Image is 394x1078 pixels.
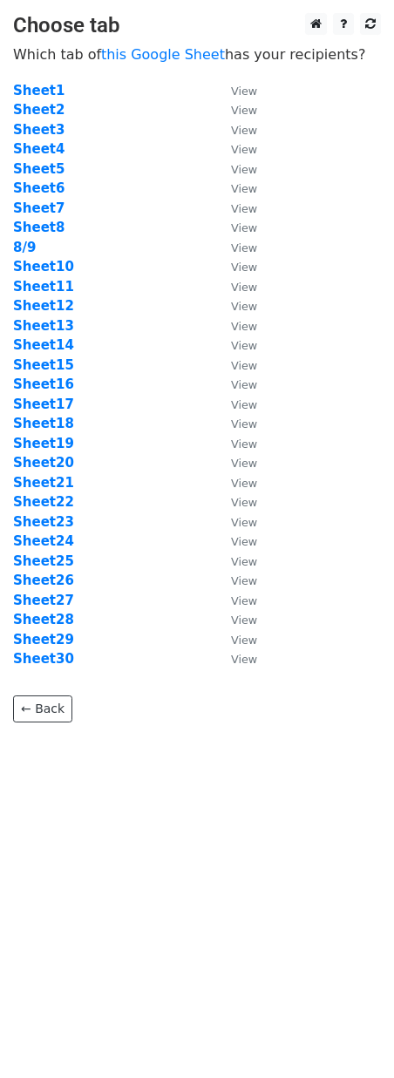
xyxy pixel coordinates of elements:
a: View [214,200,257,216]
small: View [231,104,257,117]
small: View [231,163,257,176]
a: Sheet22 [13,494,74,510]
a: View [214,593,257,608]
a: View [214,298,257,314]
a: this Google Sheet [101,46,225,63]
small: View [231,124,257,137]
a: Sheet2 [13,102,65,118]
a: Sheet3 [13,122,65,138]
a: View [214,533,257,549]
a: View [214,651,257,667]
small: View [231,221,257,234]
a: View [214,357,257,373]
small: View [231,417,257,431]
small: View [231,300,257,313]
a: Sheet23 [13,514,74,530]
a: View [214,553,257,569]
a: Sheet24 [13,533,74,549]
small: View [231,457,257,470]
a: Sheet7 [13,200,65,216]
small: View [231,594,257,607]
a: View [214,259,257,275]
a: Sheet4 [13,141,65,157]
a: View [214,573,257,588]
small: View [231,574,257,587]
a: ← Back [13,695,72,722]
a: View [214,180,257,196]
a: Sheet15 [13,357,74,373]
a: View [214,612,257,627]
small: View [231,261,257,274]
small: View [231,437,257,451]
a: Sheet19 [13,436,74,451]
h3: Choose tab [13,13,381,38]
a: Sheet14 [13,337,74,353]
a: View [214,494,257,510]
a: View [214,102,257,118]
small: View [231,359,257,372]
a: View [214,397,257,412]
a: View [214,220,257,235]
small: View [231,241,257,254]
small: View [231,614,257,627]
small: View [231,378,257,391]
a: Sheet29 [13,632,74,647]
p: Which tab of has your recipients? [13,45,381,64]
a: Sheet26 [13,573,74,588]
strong: Sheet11 [13,279,74,295]
small: View [231,634,257,647]
a: View [214,514,257,530]
a: View [214,376,257,392]
small: View [231,202,257,215]
a: View [214,279,257,295]
a: View [214,161,257,177]
small: View [231,398,257,411]
a: Sheet12 [13,298,74,314]
a: View [214,122,257,138]
a: Sheet10 [13,259,74,275]
small: View [231,535,257,548]
small: View [231,555,257,568]
small: View [231,477,257,490]
a: Sheet21 [13,475,74,491]
a: Sheet20 [13,455,74,471]
a: Sheet5 [13,161,65,177]
small: View [231,339,257,352]
a: View [214,416,257,431]
strong: Sheet17 [13,397,74,412]
strong: Sheet6 [13,180,65,196]
a: Sheet13 [13,318,74,334]
a: View [214,318,257,334]
a: View [214,475,257,491]
small: View [231,143,257,156]
a: 8/9 [13,240,36,255]
strong: Sheet8 [13,220,65,235]
a: View [214,83,257,98]
a: Sheet28 [13,612,74,627]
small: View [231,182,257,195]
a: View [214,337,257,353]
a: View [214,632,257,647]
strong: Sheet16 [13,376,74,392]
small: View [231,516,257,529]
small: View [231,320,257,333]
a: Sheet27 [13,593,74,608]
a: Sheet25 [13,553,74,569]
